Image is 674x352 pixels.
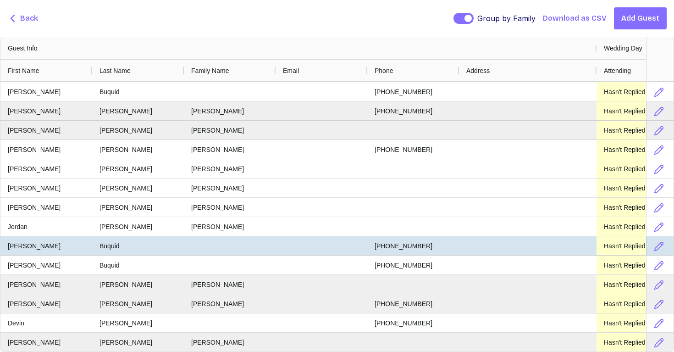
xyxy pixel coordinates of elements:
[375,67,393,74] span: Phone
[92,198,184,217] div: [PERSON_NAME]
[20,13,38,24] span: Back
[92,236,184,255] div: Buquid
[184,275,276,294] div: [PERSON_NAME]
[0,275,92,294] div: [PERSON_NAME]
[0,294,92,313] div: [PERSON_NAME]
[184,333,276,352] div: [PERSON_NAME]
[367,236,459,255] div: [PHONE_NUMBER]
[543,13,607,24] button: Download as CSV
[92,275,184,294] div: [PERSON_NAME]
[621,13,659,24] span: Add Guest
[191,67,229,74] span: Family Name
[8,67,39,74] span: First Name
[0,256,92,274] div: [PERSON_NAME]
[283,67,299,74] span: Email
[466,67,490,74] span: Address
[184,101,276,120] div: [PERSON_NAME]
[0,179,92,197] div: [PERSON_NAME]
[0,198,92,217] div: [PERSON_NAME]
[0,140,92,159] div: [PERSON_NAME]
[92,179,184,197] div: [PERSON_NAME]
[367,313,459,332] div: [PHONE_NUMBER]
[92,140,184,159] div: [PERSON_NAME]
[8,45,38,52] span: Guest Info
[477,13,536,24] span: Group by Family
[0,121,92,140] div: [PERSON_NAME]
[0,333,92,352] div: [PERSON_NAME]
[92,313,184,332] div: [PERSON_NAME]
[367,256,459,274] div: [PHONE_NUMBER]
[184,121,276,140] div: [PERSON_NAME]
[367,101,459,120] div: [PHONE_NUMBER]
[92,333,184,352] div: [PERSON_NAME]
[184,294,276,313] div: [PERSON_NAME]
[0,159,92,178] div: [PERSON_NAME]
[0,217,92,236] div: Jordan
[92,159,184,178] div: [PERSON_NAME]
[604,45,642,52] span: Wedding Day
[92,256,184,274] div: Buquid
[92,294,184,313] div: [PERSON_NAME]
[7,13,38,24] button: Back
[92,121,184,140] div: [PERSON_NAME]
[184,140,276,159] div: [PERSON_NAME]
[184,198,276,217] div: [PERSON_NAME]
[0,82,92,101] div: [PERSON_NAME]
[92,101,184,120] div: [PERSON_NAME]
[0,236,92,255] div: [PERSON_NAME]
[92,217,184,236] div: [PERSON_NAME]
[0,101,92,120] div: [PERSON_NAME]
[367,82,459,101] div: [PHONE_NUMBER]
[184,179,276,197] div: [PERSON_NAME]
[184,159,276,178] div: [PERSON_NAME]
[367,140,459,159] div: [PHONE_NUMBER]
[92,82,184,101] div: Buquid
[184,217,276,236] div: [PERSON_NAME]
[0,313,92,332] div: Devin
[614,7,667,29] button: Add Guest
[604,67,631,74] span: Attending
[367,294,459,313] div: [PHONE_NUMBER]
[99,67,131,74] span: Last Name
